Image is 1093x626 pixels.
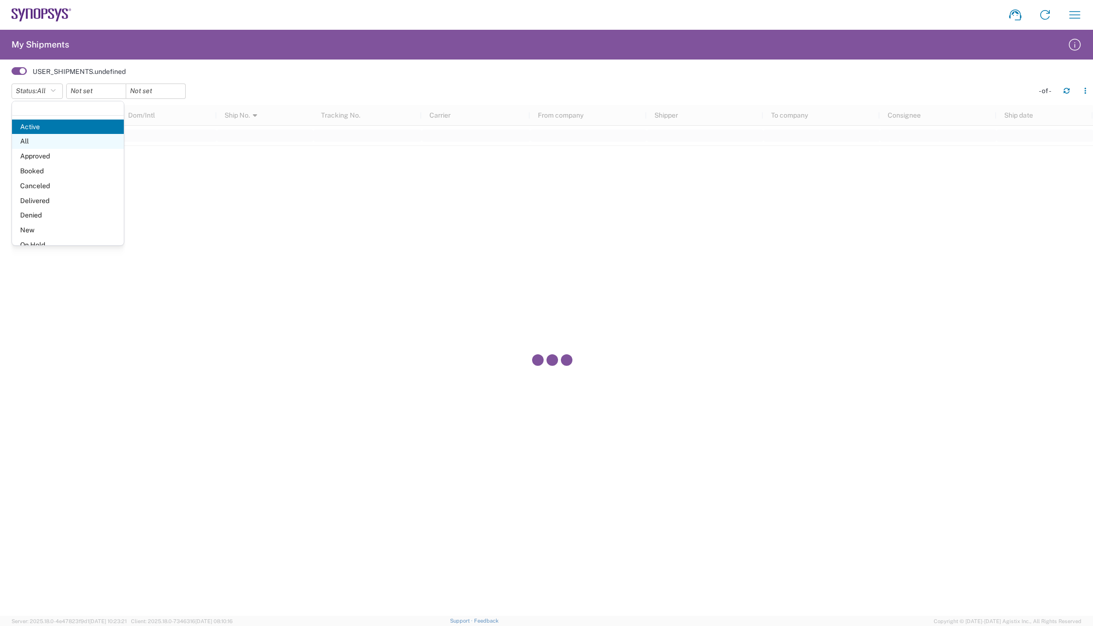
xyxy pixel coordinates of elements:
span: All [12,134,124,149]
span: New [12,223,124,238]
span: Active [12,120,124,134]
span: All [37,87,46,95]
span: Denied [12,208,124,223]
input: Not set [67,84,126,98]
span: Client: 2025.18.0-7346316 [131,618,233,624]
span: Booked [12,164,124,179]
span: Server: 2025.18.0-4e47823f9d1 [12,618,127,624]
input: Not set [126,84,185,98]
span: Canceled [12,179,124,193]
span: [DATE] 08:10:16 [195,618,233,624]
label: USER_SHIPMENTS.undefined [33,67,126,76]
span: [DATE] 10:23:21 [89,618,127,624]
span: Delivered [12,193,124,208]
h2: My Shipments [12,39,69,50]
span: On Hold [12,238,124,253]
button: Status:All [12,84,63,99]
span: Approved [12,149,124,164]
a: Support [450,618,474,624]
span: Copyright © [DATE]-[DATE] Agistix Inc., All Rights Reserved [934,617,1081,626]
a: Feedback [474,618,499,624]
div: - of - [1039,86,1056,95]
